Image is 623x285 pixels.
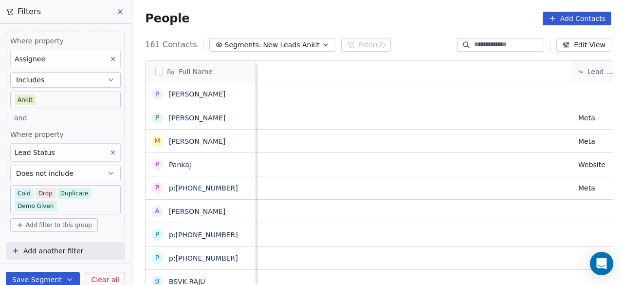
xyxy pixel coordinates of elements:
a: [PERSON_NAME] [169,114,225,122]
span: People [145,11,189,26]
button: Filter(2) [341,38,391,52]
a: Pankaj [169,161,191,169]
div: P [155,89,159,99]
span: Full Name [179,67,213,76]
button: Add Contacts [543,12,611,25]
div: Lead Source [572,61,621,82]
div: p [155,253,159,263]
span: Website [578,160,615,170]
span: Meta [578,183,615,193]
div: p [155,113,159,123]
span: Meta [578,136,615,146]
span: 161 Contacts [145,39,197,51]
a: p:[PHONE_NUMBER] [169,254,238,262]
span: New Leads Ankit [263,40,320,50]
span: Segments: [225,40,261,50]
div: M [154,136,160,146]
a: p:[PHONE_NUMBER] [169,231,238,239]
a: [PERSON_NAME] [169,90,225,98]
button: Edit View [556,38,611,52]
a: p:[PHONE_NUMBER] [169,184,238,192]
div: A [155,206,160,216]
div: p [155,229,159,240]
span: Lead Source [587,67,615,76]
span: Meta [578,113,615,123]
a: [PERSON_NAME] [169,137,225,145]
div: P [155,159,159,170]
a: [PERSON_NAME] [169,208,225,215]
div: Full Name [146,61,256,82]
div: Open Intercom Messenger [590,252,613,275]
div: p [155,183,159,193]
